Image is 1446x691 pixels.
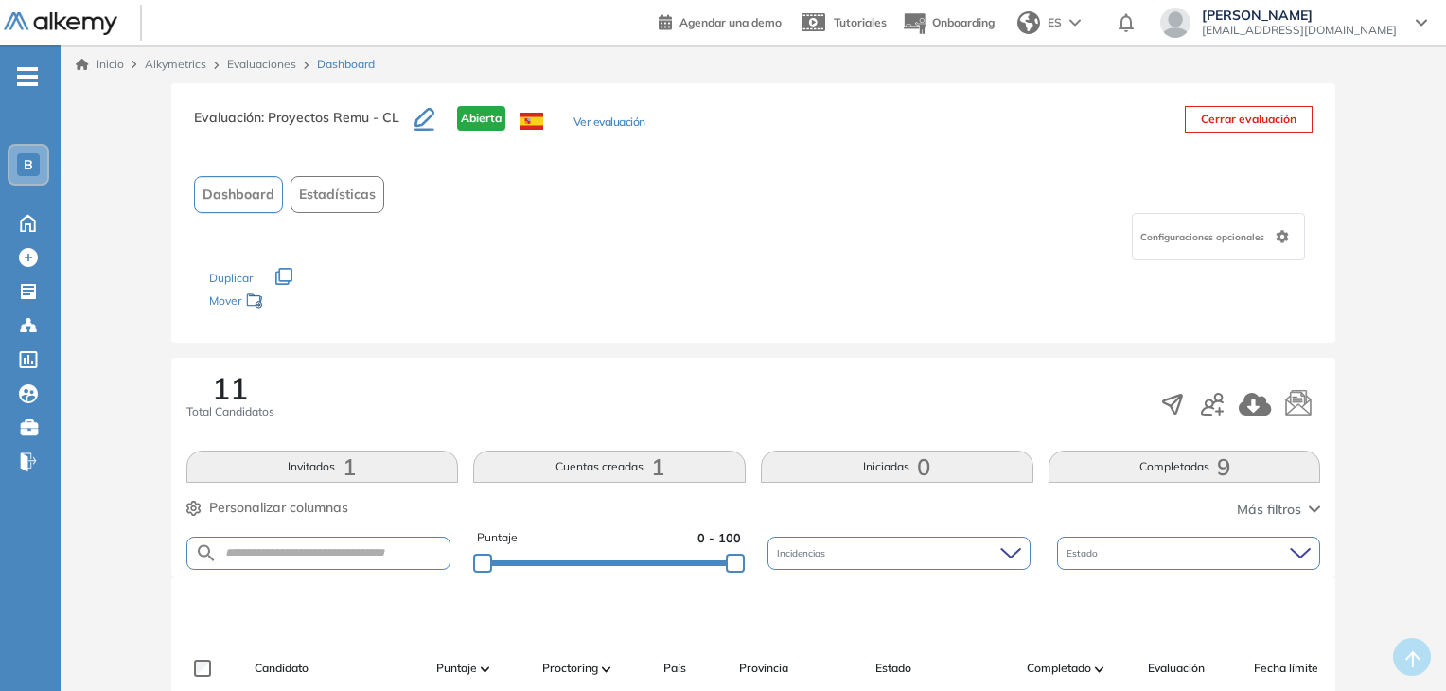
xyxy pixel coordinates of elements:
button: Invitados1 [186,451,459,483]
span: Tutoriales [834,15,887,29]
span: Candidato [255,660,309,677]
span: Abierta [457,106,505,131]
a: Inicio [76,56,124,73]
span: Duplicar [209,271,253,285]
img: [missing "en.ARROW_ALT" translation] [481,666,490,672]
span: Estado [875,660,911,677]
span: Estado [1067,546,1102,560]
span: Fecha límite [1254,660,1318,677]
button: Más filtros [1237,500,1320,520]
iframe: Chat Widget [1351,600,1446,691]
div: Incidencias [767,537,1031,570]
span: Dashboard [317,56,375,73]
span: 0 - 100 [697,529,741,547]
span: Completado [1027,660,1091,677]
img: [missing "en.ARROW_ALT" translation] [602,666,611,672]
span: Total Candidatos [186,403,274,420]
span: Evaluación [1148,660,1205,677]
span: Configuraciones opcionales [1140,230,1268,244]
button: Dashboard [194,176,283,213]
span: Estadísticas [299,185,376,204]
img: world [1017,11,1040,34]
h3: Evaluación [194,106,414,146]
button: Completadas9 [1049,451,1321,483]
span: Onboarding [932,15,995,29]
img: [missing "en.ARROW_ALT" translation] [1095,666,1104,672]
div: Mover [209,285,398,320]
i: - [17,75,38,79]
button: Cuentas creadas1 [473,451,746,483]
a: Evaluaciones [227,57,296,71]
span: [PERSON_NAME] [1202,8,1397,23]
a: Agendar una demo [659,9,782,32]
span: Más filtros [1237,500,1301,520]
span: Dashboard [203,185,274,204]
span: Agendar una demo [679,15,782,29]
span: Alkymetrics [145,57,206,71]
span: País [663,660,686,677]
span: 11 [212,373,248,403]
span: [EMAIL_ADDRESS][DOMAIN_NAME] [1202,23,1397,38]
button: Onboarding [902,3,995,44]
button: Iniciadas0 [761,451,1033,483]
span: B [24,157,33,172]
img: arrow [1069,19,1081,27]
button: Personalizar columnas [186,498,348,518]
img: Logo [4,12,117,36]
span: Personalizar columnas [209,498,348,518]
span: Puntaje [477,529,518,547]
span: Incidencias [777,546,829,560]
div: Widget de chat [1351,600,1446,691]
button: Cerrar evaluación [1185,106,1313,133]
div: Configuraciones opcionales [1132,213,1305,260]
span: Proctoring [542,660,598,677]
div: Estado [1057,537,1320,570]
span: ES [1048,14,1062,31]
span: : Proyectos Remu - CL [261,109,399,126]
button: Ver evaluación [573,114,645,133]
img: SEARCH_ALT [195,541,218,565]
img: ESP [520,113,543,130]
span: Provincia [739,660,788,677]
span: Puntaje [436,660,477,677]
button: Estadísticas [291,176,384,213]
